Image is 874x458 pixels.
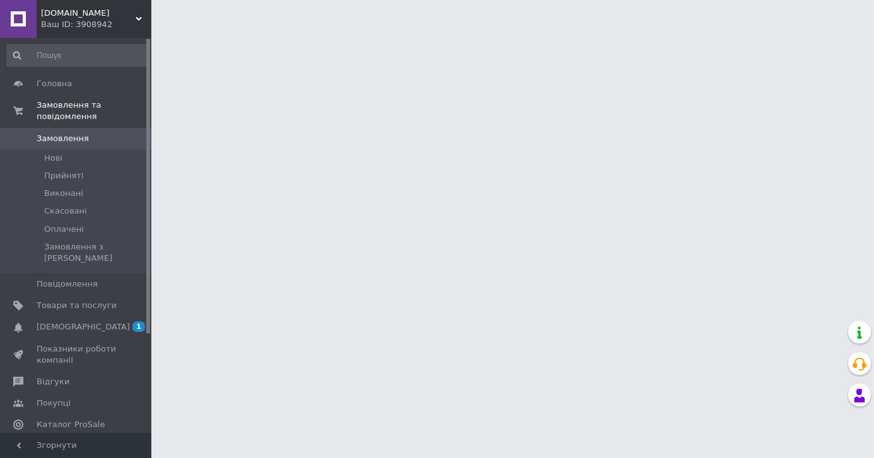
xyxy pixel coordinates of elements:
[37,78,72,89] span: Головна
[37,398,71,409] span: Покупці
[6,44,149,67] input: Пошук
[44,205,87,217] span: Скасовані
[44,170,83,181] span: Прийняті
[41,8,136,19] span: MOUSE.COM.UA
[37,300,117,311] span: Товари та послуги
[37,133,89,144] span: Замовлення
[44,224,84,235] span: Оплачені
[37,278,98,290] span: Повідомлення
[44,241,148,264] span: Замовлення з [PERSON_NAME]
[37,100,151,122] span: Замовлення та повідомлення
[37,376,69,387] span: Відгуки
[132,321,145,332] span: 1
[44,188,83,199] span: Виконані
[37,343,117,366] span: Показники роботи компанії
[37,419,105,430] span: Каталог ProSale
[37,321,130,333] span: [DEMOGRAPHIC_DATA]
[44,152,62,164] span: Нові
[41,19,151,30] div: Ваш ID: 3908942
